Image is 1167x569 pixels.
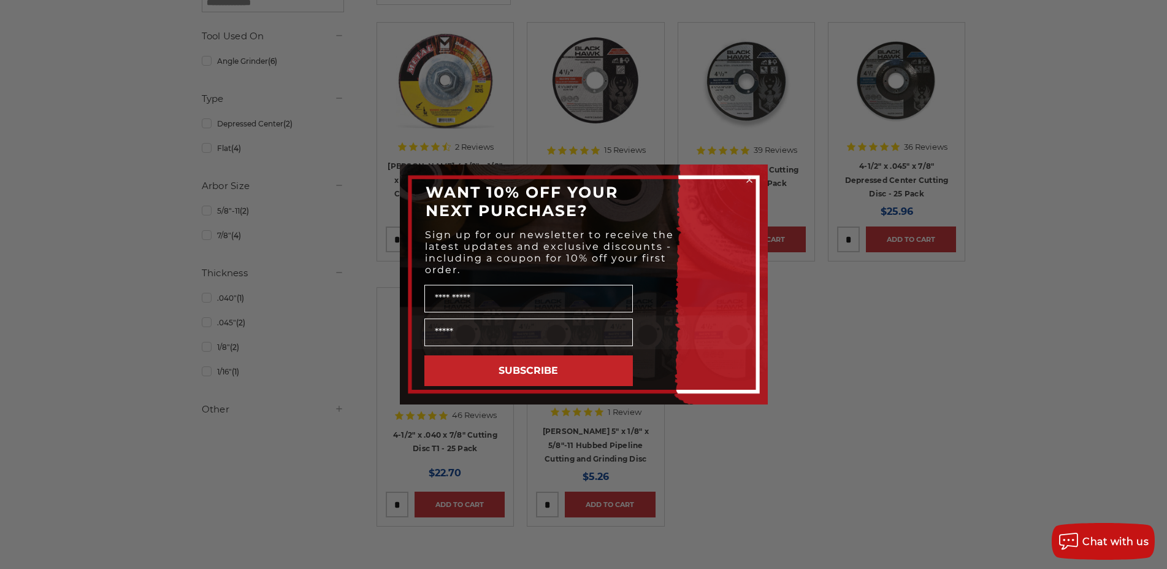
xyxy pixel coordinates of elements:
span: Chat with us [1082,536,1149,548]
input: Email [424,319,633,346]
button: SUBSCRIBE [424,355,633,386]
button: Close dialog [743,174,756,186]
button: Chat with us [1052,523,1155,560]
span: WANT 10% OFF YOUR NEXT PURCHASE? [426,183,618,220]
span: Sign up for our newsletter to receive the latest updates and exclusive discounts - including a co... [425,229,674,276]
